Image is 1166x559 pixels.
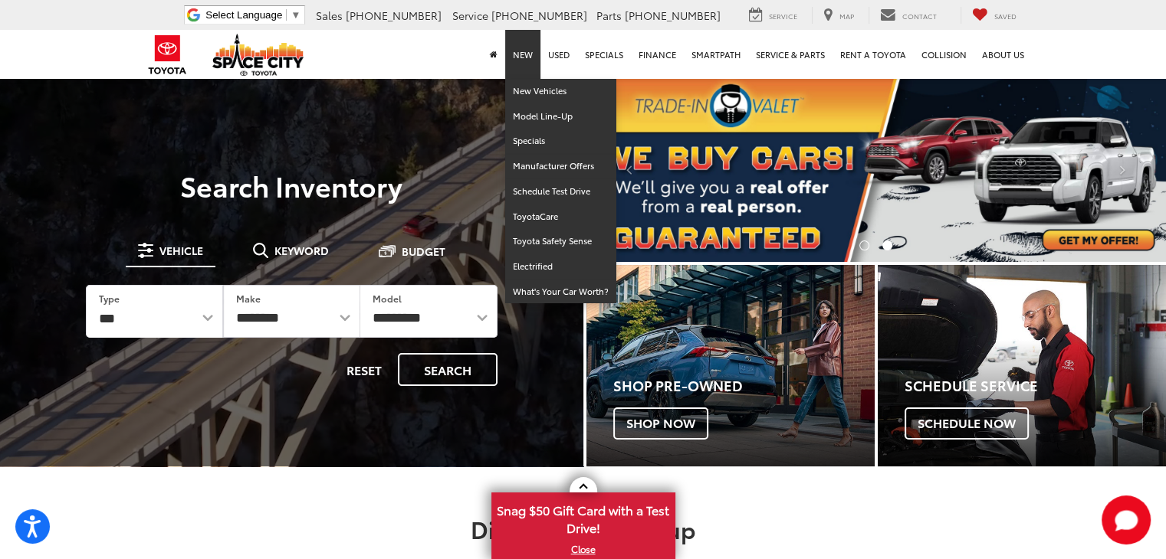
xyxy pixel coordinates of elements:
[596,8,622,23] span: Parts
[505,154,616,179] a: Manufacturer Offers
[236,292,261,305] label: Make
[1102,495,1151,544] button: Toggle Chat Window
[631,30,684,79] a: Finance
[905,378,1166,394] h4: Schedule Service
[159,245,203,256] span: Vehicle
[505,104,616,129] a: Model Line-Up
[878,265,1166,466] div: Toyota
[613,407,708,440] span: Shop Now
[346,8,442,23] span: [PHONE_NUMBER]
[402,246,445,257] span: Budget
[64,170,519,201] h3: Search Inventory
[878,265,1166,466] a: Schedule Service Schedule Now
[99,292,120,305] label: Type
[994,11,1017,21] span: Saved
[540,30,577,79] a: Used
[914,30,974,79] a: Collision
[586,107,673,231] button: Click to view previous picture.
[839,11,854,21] span: Map
[625,8,721,23] span: [PHONE_NUMBER]
[905,407,1029,440] span: Schedule Now
[1102,495,1151,544] svg: Start Chat
[974,30,1032,79] a: About Us
[398,353,498,386] button: Search
[373,292,402,305] label: Model
[505,79,616,104] a: New Vehicles
[684,30,748,79] a: SmartPath
[139,30,196,80] img: Toyota
[286,9,287,21] span: ​
[482,30,505,79] a: Home
[812,7,865,24] a: Map
[748,30,833,79] a: Service & Parts
[274,245,329,256] span: Keyword
[505,279,616,304] a: What's Your Car Worth?
[859,240,869,250] li: Go to slide number 1.
[769,11,797,21] span: Service
[205,9,282,21] span: Select Language
[737,7,809,24] a: Service
[833,30,914,79] a: Rent a Toyota
[613,378,875,394] h4: Shop Pre-Owned
[291,9,301,21] span: ▼
[586,265,875,466] a: Shop Pre-Owned Shop Now
[491,8,587,23] span: [PHONE_NUMBER]
[577,30,631,79] a: Specials
[505,179,616,204] a: Schedule Test Drive
[1079,107,1166,231] button: Click to view next picture.
[316,8,343,23] span: Sales
[333,353,395,386] button: Reset
[505,254,616,279] a: Electrified
[452,8,488,23] span: Service
[493,494,674,541] span: Snag $50 Gift Card with a Test Drive!
[505,30,540,79] a: New
[586,265,875,466] div: Toyota
[882,240,892,250] li: Go to slide number 2.
[902,11,937,21] span: Contact
[505,229,616,254] a: Toyota Safety Sense
[205,9,301,21] a: Select Language​
[505,129,616,154] a: Specials
[505,204,616,230] a: ToyotaCare
[869,7,948,24] a: Contact
[961,7,1028,24] a: My Saved Vehicles
[212,34,304,76] img: Space City Toyota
